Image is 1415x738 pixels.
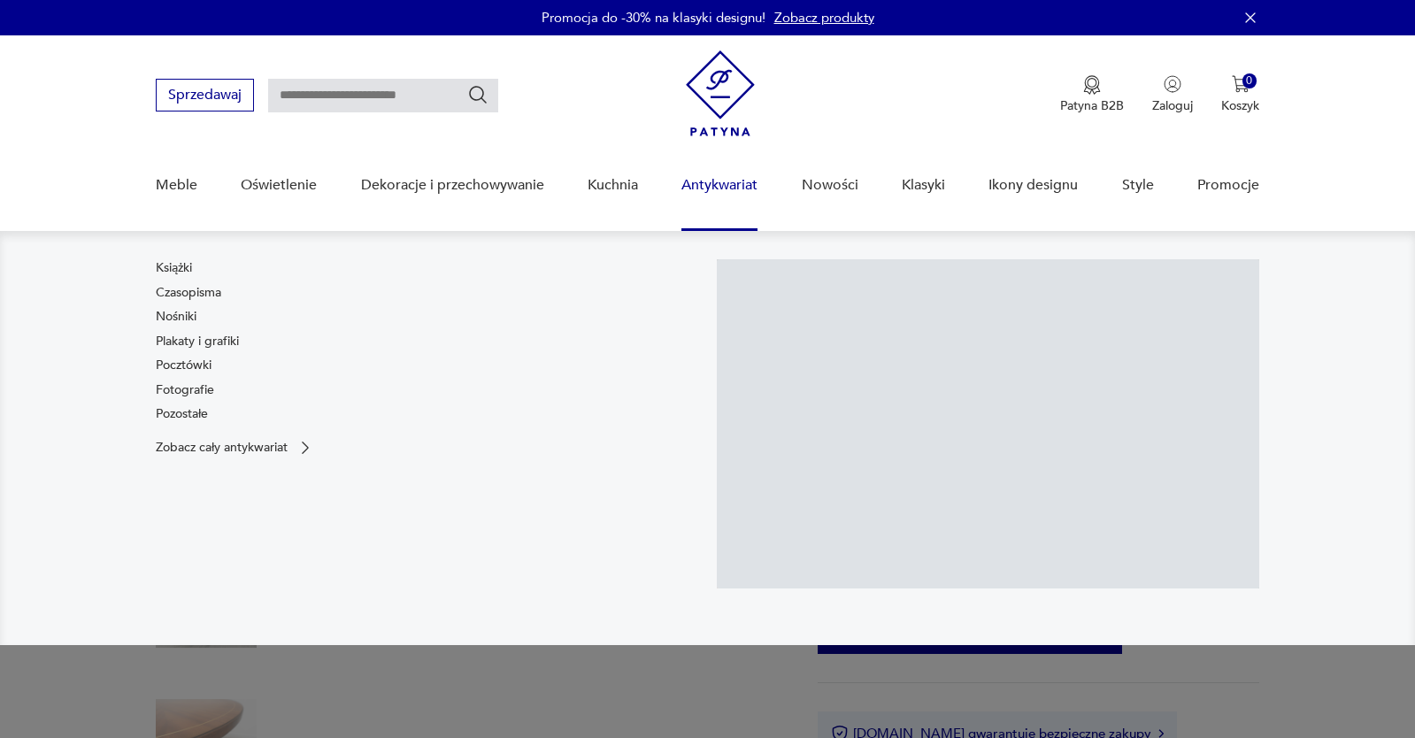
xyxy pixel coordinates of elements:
a: Zobacz cały antykwariat [156,439,314,457]
p: Koszyk [1221,97,1259,114]
button: Patyna B2B [1060,75,1124,114]
p: Zobacz cały antykwariat [156,442,288,453]
a: Czasopisma [156,284,221,302]
p: Patyna B2B [1060,97,1124,114]
a: Fotografie [156,381,214,399]
div: 0 [1242,73,1257,88]
a: Antykwariat [681,151,757,219]
a: Książki [156,259,192,277]
p: Zaloguj [1152,97,1193,114]
img: Ikona koszyka [1232,75,1250,93]
button: Zaloguj [1152,75,1193,114]
a: Meble [156,151,197,219]
a: Klasyki [902,151,945,219]
a: Sprzedawaj [156,90,254,103]
a: Ikona medaluPatyna B2B [1060,75,1124,114]
a: Nośniki [156,308,196,326]
a: Kuchnia [588,151,638,219]
button: Sprzedawaj [156,79,254,111]
a: Oświetlenie [241,151,317,219]
img: Patyna - sklep z meblami i dekoracjami vintage [686,50,755,136]
button: Szukaj [467,84,488,105]
a: Pocztówki [156,357,211,374]
a: Ikony designu [988,151,1078,219]
a: Dekoracje i przechowywanie [361,151,544,219]
button: 0Koszyk [1221,75,1259,114]
a: Plakaty i grafiki [156,333,239,350]
img: Ikonka użytkownika [1164,75,1181,93]
a: Promocje [1197,151,1259,219]
a: Zobacz produkty [774,9,874,27]
p: Promocja do -30% na klasyki designu! [542,9,765,27]
a: Nowości [802,151,858,219]
a: Pozostałe [156,405,208,423]
a: Style [1122,151,1154,219]
img: Ikona medalu [1083,75,1101,95]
